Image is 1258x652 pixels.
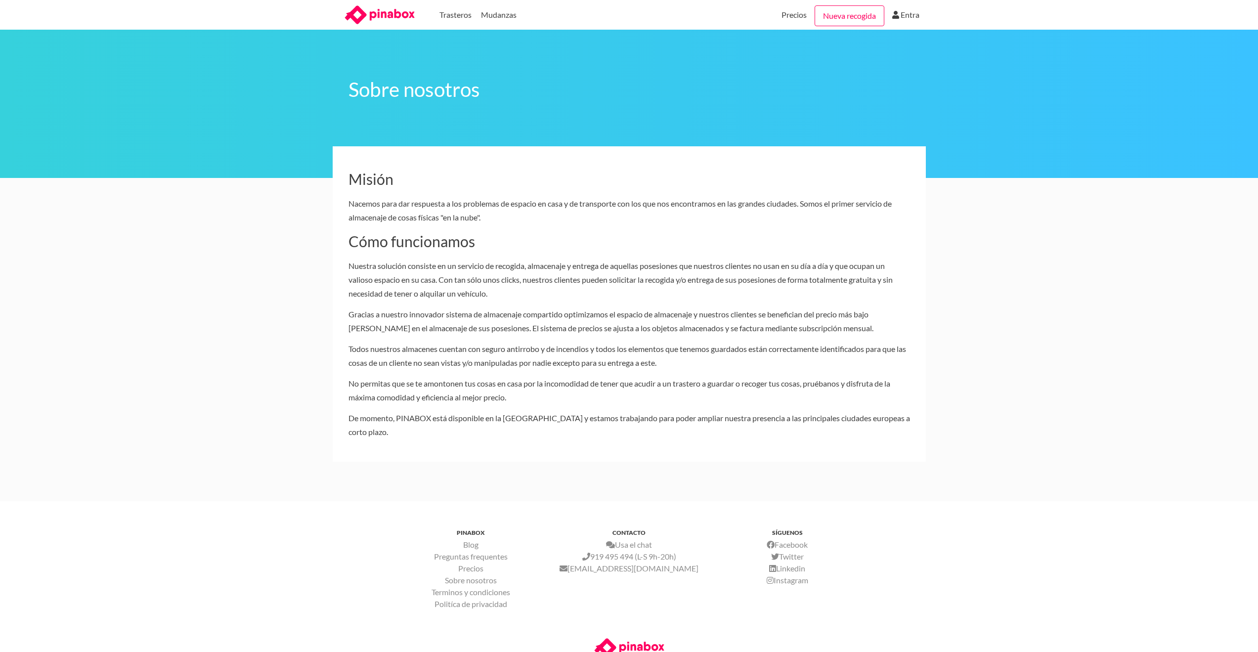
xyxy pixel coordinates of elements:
a: Preguntas frequentes [434,552,508,561]
iframe: Chat Widget [1209,605,1258,652]
h1: Sobre nosotros [348,77,910,102]
a: Blog [463,540,478,549]
a: Precios [458,564,483,573]
p: Gracias a nuestro innovador sistema de almacenaje compartido optimizamos el espacio de almacenaje... [348,307,910,335]
a: Usa el chat [606,540,652,549]
a: Terminos y condiciones [432,587,510,597]
p: No permitas que se te amontonen tus cosas en casa por la incomodidad de tener que acudir a un tra... [348,377,910,404]
a: Instagram [767,575,808,585]
a: 919 495 494 (L-S 9h-20h) [582,552,676,561]
h3: CONTACTO [550,529,708,536]
p: Todos nuestros almacenes cuentan con seguro antirrobo y de incendios y todos los elementos que te... [348,342,910,370]
a: Politíca de privacidad [434,599,507,609]
h2: Misión [348,170,910,189]
p: De momento, PINABOX está disponible en la [GEOGRAPHIC_DATA] y estamos trabajando para poder ampli... [348,411,910,439]
a: Sobre nosotros [445,575,497,585]
h2: Cómo funcionamos [348,232,910,251]
h3: PINABOX [392,529,550,536]
a: Nueva recogida [815,5,884,26]
a: Facebook [767,540,808,549]
a: [EMAIL_ADDRESS][DOMAIN_NAME] [560,564,698,573]
h3: SÍGUENOS [708,529,867,536]
p: Nacemos para dar respuesta a los problemas de espacio en casa y de transporte con los que nos enc... [348,197,910,224]
p: Nuestra solución consiste en un servicio de recogida, almacenaje y entrega de aquellas posesiones... [348,259,910,301]
a: Twitter [771,552,804,561]
a: Linkedin [769,564,805,573]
